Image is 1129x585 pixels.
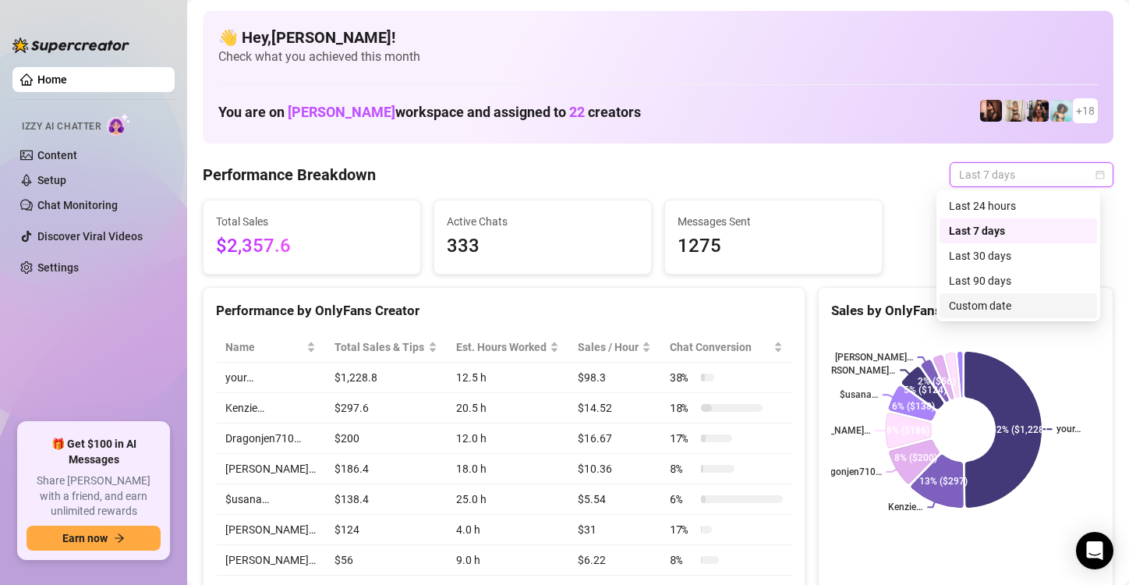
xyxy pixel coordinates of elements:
[37,149,77,161] a: Content
[334,339,424,356] span: Total Sales & Tips
[37,230,143,243] a: Discover Viral Videos
[37,199,118,211] a: Chat Monitoring
[218,27,1098,48] h4: 👋 Hey, [PERSON_NAME] !
[203,164,376,186] h4: Performance Breakdown
[216,300,792,321] div: Performance by OnlyFans Creator
[949,272,1088,289] div: Last 90 days
[216,454,325,484] td: [PERSON_NAME]…
[325,424,446,454] td: $200
[12,37,129,53] img: logo-BBDzfeDw.svg
[568,454,660,484] td: $10.36
[325,363,446,393] td: $1,228.8
[940,218,1097,243] div: Last 7 days
[678,213,869,230] span: Messages Sent
[1050,100,1072,122] img: ItsEssi (@getthickywithessi)
[940,268,1097,293] div: Last 90 days
[816,466,882,477] text: Dragonjen710…
[940,293,1097,318] div: Custom date
[678,232,869,261] span: 1275
[325,454,446,484] td: $186.4
[447,424,568,454] td: 12.0 h
[835,352,913,363] text: [PERSON_NAME]…
[216,545,325,576] td: [PERSON_NAME]…
[670,551,695,569] span: 8 %
[62,532,108,544] span: Earn now
[670,460,695,477] span: 8 %
[578,339,639,356] span: Sales / Hour
[216,515,325,545] td: [PERSON_NAME]…
[216,332,325,363] th: Name
[456,339,547,356] div: Est. Hours Worked
[37,261,79,274] a: Settings
[1057,424,1081,434] text: your…
[218,104,641,121] h1: You are on workspace and assigned to creators
[670,399,695,417] span: 18 %
[1003,100,1025,122] img: Monique (@moneybagmoee)
[1027,100,1049,122] img: Erica (@ericabanks)
[1076,532,1113,569] div: Open Intercom Messenger
[568,332,660,363] th: Sales / Hour
[569,104,585,120] span: 22
[325,484,446,515] td: $138.4
[114,533,125,544] span: arrow-right
[325,515,446,545] td: $124
[940,193,1097,218] div: Last 24 hours
[980,100,1002,122] img: Dragonjen710 (@dragonjen)
[568,515,660,545] td: $31
[27,526,161,551] button: Earn nowarrow-right
[216,484,325,515] td: $usana…
[447,363,568,393] td: 12.5 h
[447,484,568,515] td: 25.0 h
[818,365,896,376] text: [PERSON_NAME]…
[107,113,131,136] img: AI Chatter
[949,247,1088,264] div: Last 30 days
[949,197,1088,214] div: Last 24 hours
[225,339,303,356] span: Name
[216,232,408,261] span: $2,357.6
[218,48,1098,66] span: Check what you achieved this month
[27,437,161,467] span: 🎁 Get $100 in AI Messages
[568,363,660,393] td: $98.3
[831,300,1100,321] div: Sales by OnlyFans Creator
[670,521,695,538] span: 17 %
[447,515,568,545] td: 4.0 h
[1076,102,1095,119] span: + 18
[325,332,446,363] th: Total Sales & Tips
[447,545,568,576] td: 9.0 h
[216,213,408,230] span: Total Sales
[840,389,878,400] text: $usana…
[670,491,695,508] span: 6 %
[27,473,161,519] span: Share [PERSON_NAME] with a friend, and earn unlimited rewards
[325,545,446,576] td: $56
[37,174,66,186] a: Setup
[568,424,660,454] td: $16.67
[1095,170,1105,179] span: calendar
[288,104,395,120] span: [PERSON_NAME]
[37,73,67,86] a: Home
[447,232,639,261] span: 333
[325,393,446,424] td: $297.6
[660,332,792,363] th: Chat Conversion
[949,297,1088,314] div: Custom date
[447,393,568,424] td: 20.5 h
[568,484,660,515] td: $5.54
[670,339,770,356] span: Chat Conversion
[216,393,325,424] td: Kenzie…
[670,369,695,386] span: 38 %
[959,163,1104,186] span: Last 7 days
[568,545,660,576] td: $6.22
[22,119,101,134] span: Izzy AI Chatter
[568,393,660,424] td: $14.52
[216,363,325,393] td: your…
[670,430,695,447] span: 17 %
[889,502,923,512] text: Kenzie…
[940,243,1097,268] div: Last 30 days
[949,222,1088,239] div: Last 7 days
[447,454,568,484] td: 18.0 h
[216,424,325,454] td: Dragonjen710…
[792,425,870,436] text: [PERSON_NAME]…
[447,213,639,230] span: Active Chats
